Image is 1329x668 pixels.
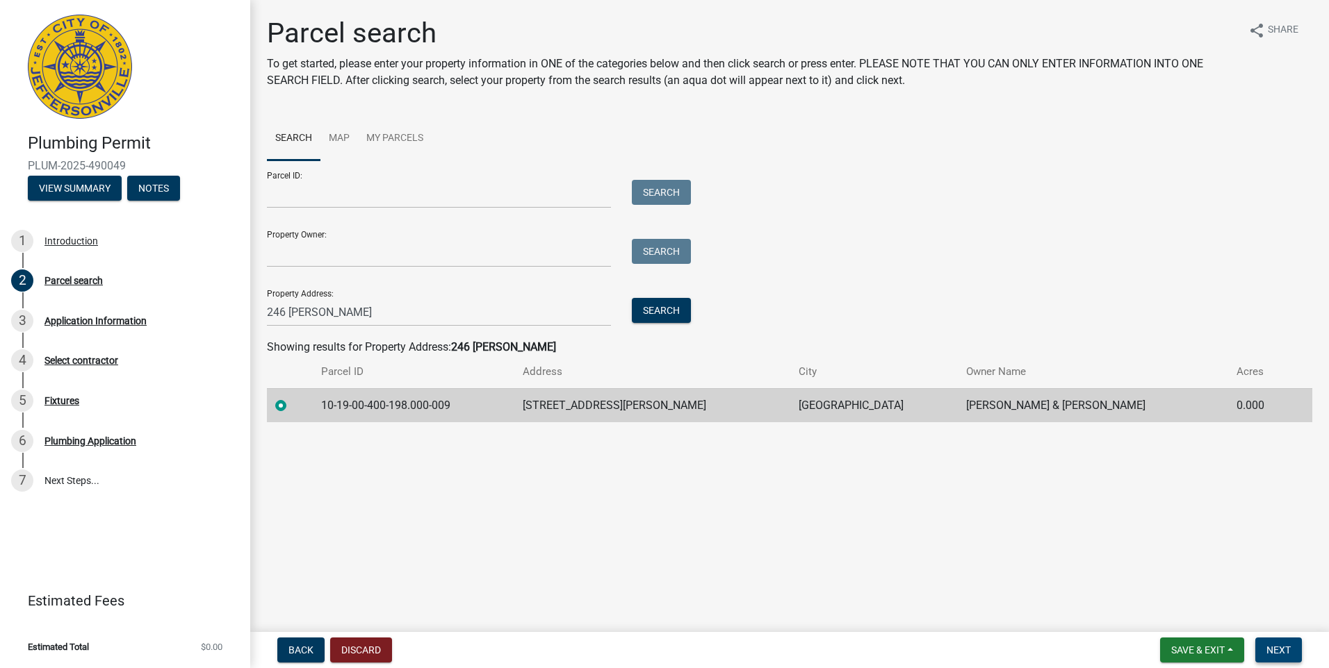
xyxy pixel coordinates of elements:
[11,430,33,452] div: 6
[44,356,118,365] div: Select contractor
[44,436,136,446] div: Plumbing Application
[958,356,1228,388] th: Owner Name
[288,644,313,656] span: Back
[44,236,98,246] div: Introduction
[127,176,180,201] button: Notes
[28,176,122,201] button: View Summary
[28,159,222,172] span: PLUM-2025-490049
[330,637,392,662] button: Discard
[11,230,33,252] div: 1
[632,239,691,264] button: Search
[632,180,691,205] button: Search
[28,183,122,194] wm-modal-confirm: Summary
[11,310,33,332] div: 3
[790,388,958,422] td: [GEOGRAPHIC_DATA]
[11,269,33,292] div: 2
[28,642,89,651] span: Estimated Total
[451,340,556,353] strong: 246 [PERSON_NAME]
[1266,644,1291,656] span: Next
[1171,644,1225,656] span: Save & Exit
[267,17,1237,50] h1: Parcel search
[1228,356,1289,388] th: Acres
[790,356,958,388] th: City
[1255,637,1302,662] button: Next
[958,388,1228,422] td: [PERSON_NAME] & [PERSON_NAME]
[313,356,514,388] th: Parcel ID
[320,117,358,161] a: Map
[267,56,1237,89] p: To get started, please enter your property information in ONE of the categories below and then cl...
[44,316,147,326] div: Application Information
[267,117,320,161] a: Search
[313,388,514,422] td: 10-19-00-400-198.000-009
[44,276,103,285] div: Parcel search
[28,15,132,119] img: City of Jeffersonville, Indiana
[11,469,33,492] div: 7
[267,339,1312,356] div: Showing results for Property Address:
[1237,17,1310,44] button: shareShare
[127,183,180,194] wm-modal-confirm: Notes
[11,349,33,371] div: 4
[201,642,222,651] span: $0.00
[514,356,790,388] th: Address
[632,298,691,323] button: Search
[358,117,432,161] a: My Parcels
[1248,22,1265,39] i: share
[277,637,325,662] button: Back
[11,587,228,615] a: Estimated Fees
[514,388,790,422] td: [STREET_ADDRESS][PERSON_NAME]
[11,390,33,412] div: 5
[1228,388,1289,422] td: 0.000
[1268,22,1298,39] span: Share
[28,133,239,153] h4: Plumbing Permit
[44,396,79,406] div: Fixtures
[1160,637,1244,662] button: Save & Exit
